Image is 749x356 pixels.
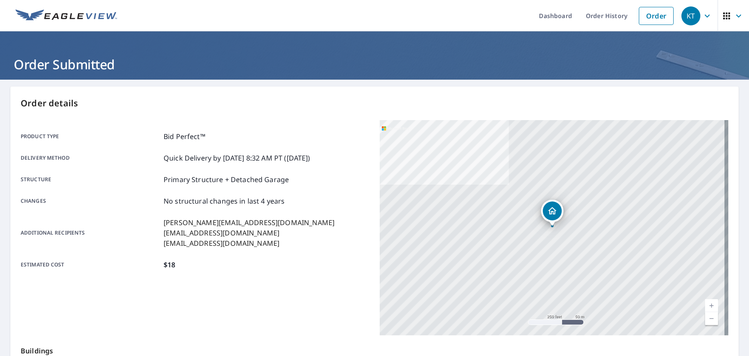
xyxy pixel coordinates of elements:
a: Current Level 17, Zoom Out [705,312,718,325]
p: Product type [21,131,160,142]
div: Dropped pin, building 1, Residential property, 3535 Stardust Dr Augusta, GA 30907 [541,200,563,226]
p: Estimated cost [21,260,160,270]
h1: Order Submitted [10,56,739,73]
p: Structure [21,174,160,185]
p: [EMAIL_ADDRESS][DOMAIN_NAME] [164,228,334,238]
p: Changes [21,196,160,206]
p: [EMAIL_ADDRESS][DOMAIN_NAME] [164,238,334,248]
p: Delivery method [21,153,160,163]
div: KT [681,6,700,25]
p: Order details [21,97,728,110]
img: EV Logo [15,9,117,22]
p: No structural changes in last 4 years [164,196,285,206]
p: Quick Delivery by [DATE] 8:32 AM PT ([DATE]) [164,153,310,163]
p: Additional recipients [21,217,160,248]
a: Order [639,7,674,25]
p: [PERSON_NAME][EMAIL_ADDRESS][DOMAIN_NAME] [164,217,334,228]
p: Primary Structure + Detached Garage [164,174,289,185]
a: Current Level 17, Zoom In [705,299,718,312]
p: $18 [164,260,175,270]
p: Bid Perfect™ [164,131,205,142]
